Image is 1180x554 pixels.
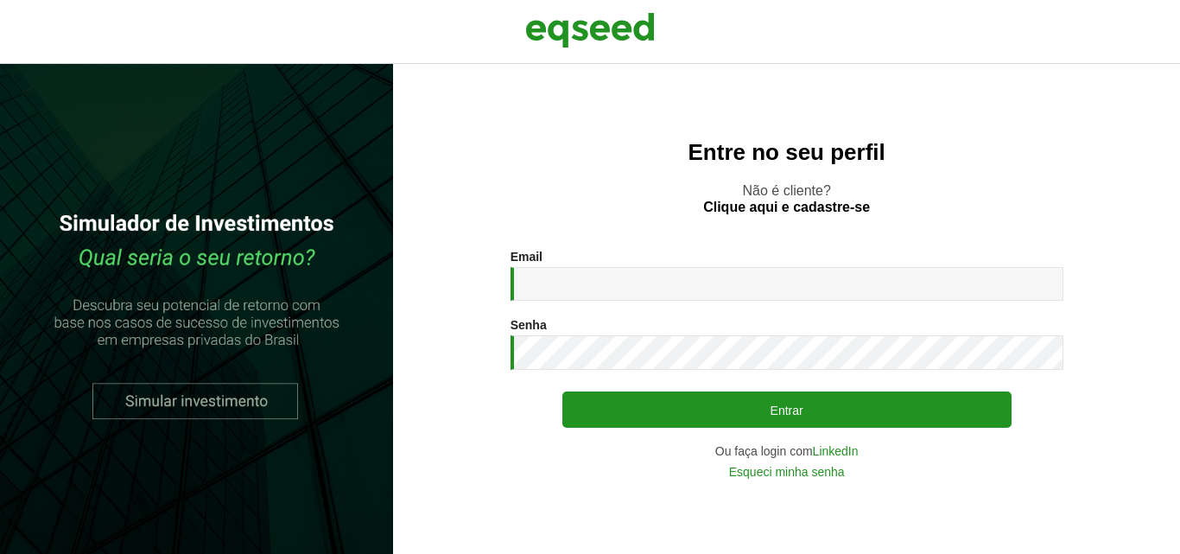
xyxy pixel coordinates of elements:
[703,201,870,214] a: Clique aqui e cadastre-se
[428,182,1145,215] p: Não é cliente?
[428,140,1145,165] h2: Entre no seu perfil
[729,466,845,478] a: Esqueci minha senha
[813,445,859,457] a: LinkedIn
[511,445,1063,457] div: Ou faça login com
[562,392,1012,428] button: Entrar
[511,251,542,263] label: Email
[525,9,655,52] img: EqSeed Logo
[511,319,547,331] label: Senha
